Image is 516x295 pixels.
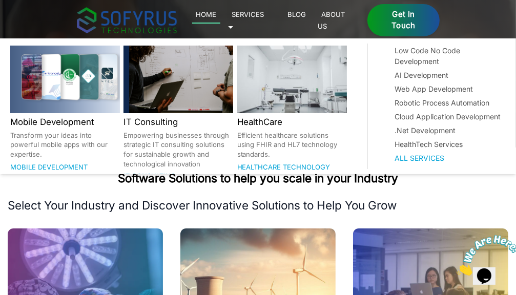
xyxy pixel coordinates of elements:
a: .Net Development [395,125,502,136]
p: Empowering businesses through strategic IT consulting solutions for sustainable growth and techno... [123,131,233,169]
img: sofyrus [77,7,177,33]
a: Blog [284,8,310,20]
a: Mobile Development [10,163,88,171]
a: IT Consulting [123,172,176,180]
a: HealthTech Services [395,139,502,150]
p: Select Your Industry and Discover Innovative Solutions to Help You Grow [8,198,508,213]
img: Chat attention grabber [4,4,68,45]
p: Efficient healthcare solutions using FHIR and HL7 technology standards. [237,131,347,159]
h2: Software Solutions to help you scale in your Industry [8,171,508,186]
h2: IT Consulting [123,115,233,129]
h2: Mobile Development [10,115,120,129]
a: Web App Development [395,83,502,94]
a: About Us [318,8,345,32]
a: Services 🞃 [228,8,264,32]
iframe: chat widget [452,231,516,280]
a: Healthcare Technology Consulting [237,163,331,183]
a: Cloud Application Development [395,111,502,122]
a: All Services [395,153,502,163]
h2: HealthCare [237,115,347,129]
a: Home [192,8,220,24]
a: Get in Touch [367,4,439,37]
a: Low Code No Code Development [395,45,502,67]
a: AI Development [395,70,502,80]
p: Transform your ideas into powerful mobile apps with our expertise. [10,131,120,159]
a: Robotic Process Automation [395,97,502,108]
